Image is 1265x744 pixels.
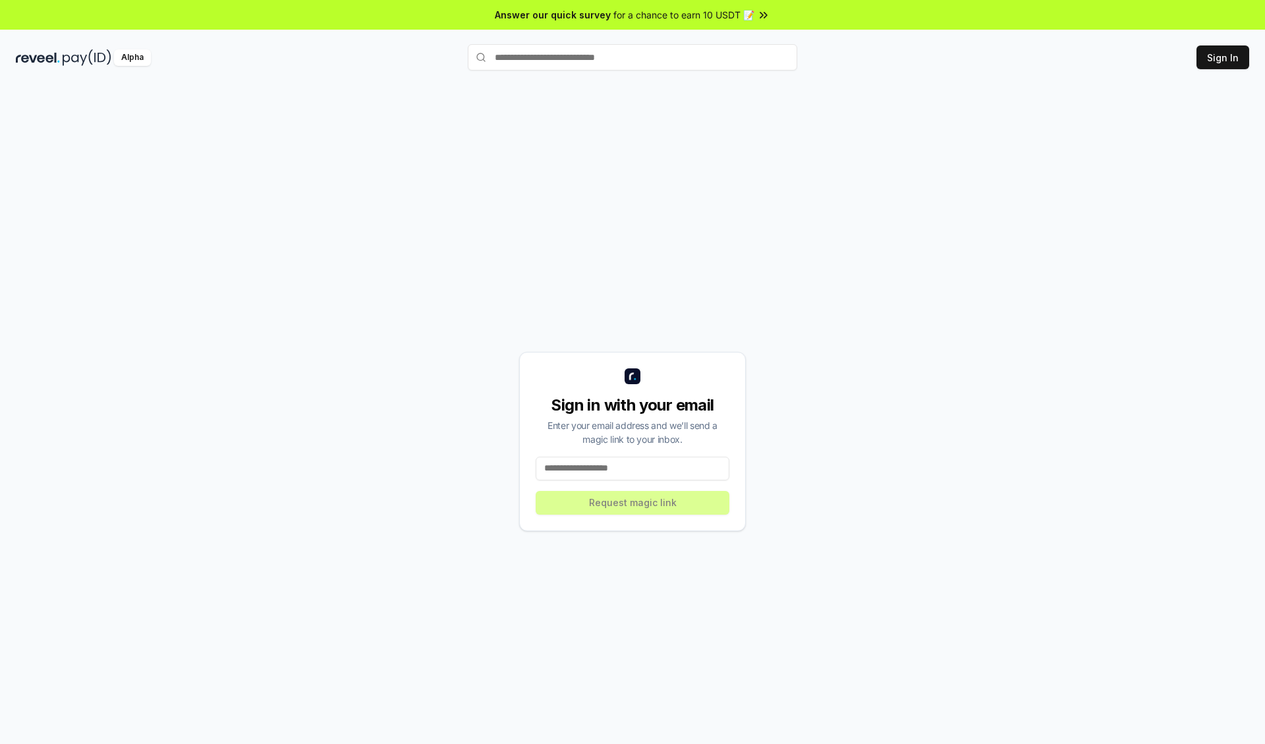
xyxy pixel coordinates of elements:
img: pay_id [63,49,111,66]
img: reveel_dark [16,49,60,66]
span: Answer our quick survey [495,8,611,22]
div: Alpha [114,49,151,66]
div: Sign in with your email [536,395,729,416]
span: for a chance to earn 10 USDT 📝 [613,8,754,22]
button: Sign In [1196,45,1249,69]
div: Enter your email address and we’ll send a magic link to your inbox. [536,418,729,446]
img: logo_small [625,368,640,384]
